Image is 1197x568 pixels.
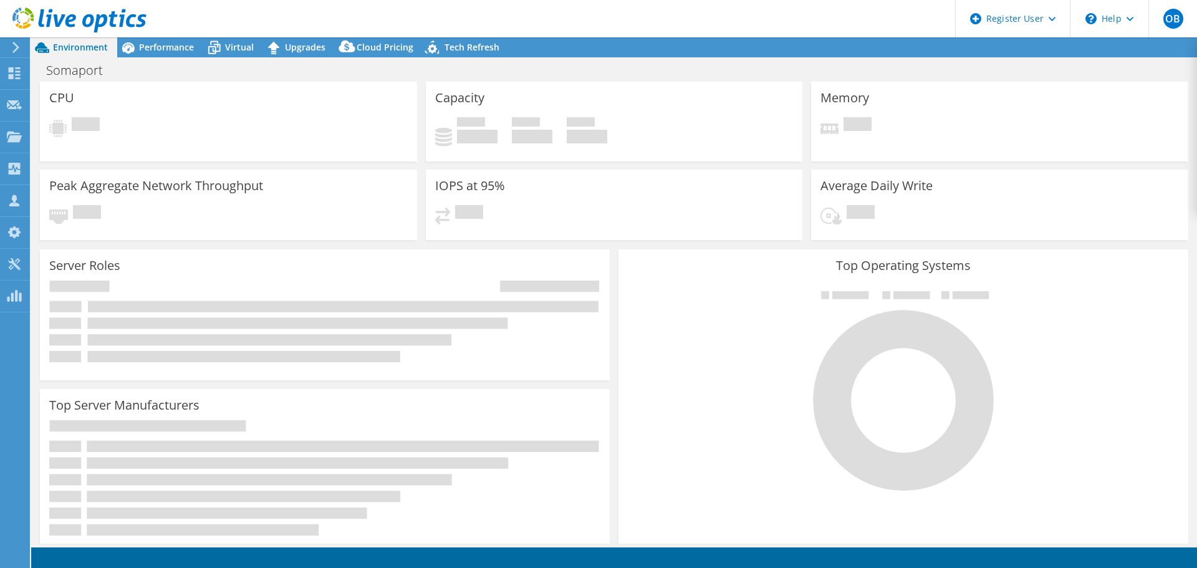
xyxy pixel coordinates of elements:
span: Tech Refresh [445,41,499,53]
h3: Average Daily Write [820,179,933,193]
span: Free [512,117,540,130]
h3: Top Operating Systems [628,259,1179,272]
span: Total [567,117,595,130]
span: Cloud Pricing [357,41,413,53]
h3: Peak Aggregate Network Throughput [49,179,263,193]
h3: CPU [49,91,74,105]
h4: 0 GiB [512,130,552,143]
span: Upgrades [285,41,325,53]
h4: 0 GiB [457,130,498,143]
h3: Memory [820,91,869,105]
h3: Capacity [435,91,484,105]
span: Pending [72,117,100,134]
span: Environment [53,41,108,53]
span: Performance [139,41,194,53]
h3: Server Roles [49,259,120,272]
span: Pending [73,205,101,222]
span: Pending [844,117,872,134]
span: Pending [455,205,483,222]
span: OB [1163,9,1183,29]
h3: IOPS at 95% [435,179,505,193]
h1: Somaport [41,64,122,77]
h3: Top Server Manufacturers [49,398,199,412]
span: Used [457,117,485,130]
svg: \n [1085,13,1097,24]
h4: 0 GiB [567,130,607,143]
span: Virtual [225,41,254,53]
span: Pending [847,205,875,222]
